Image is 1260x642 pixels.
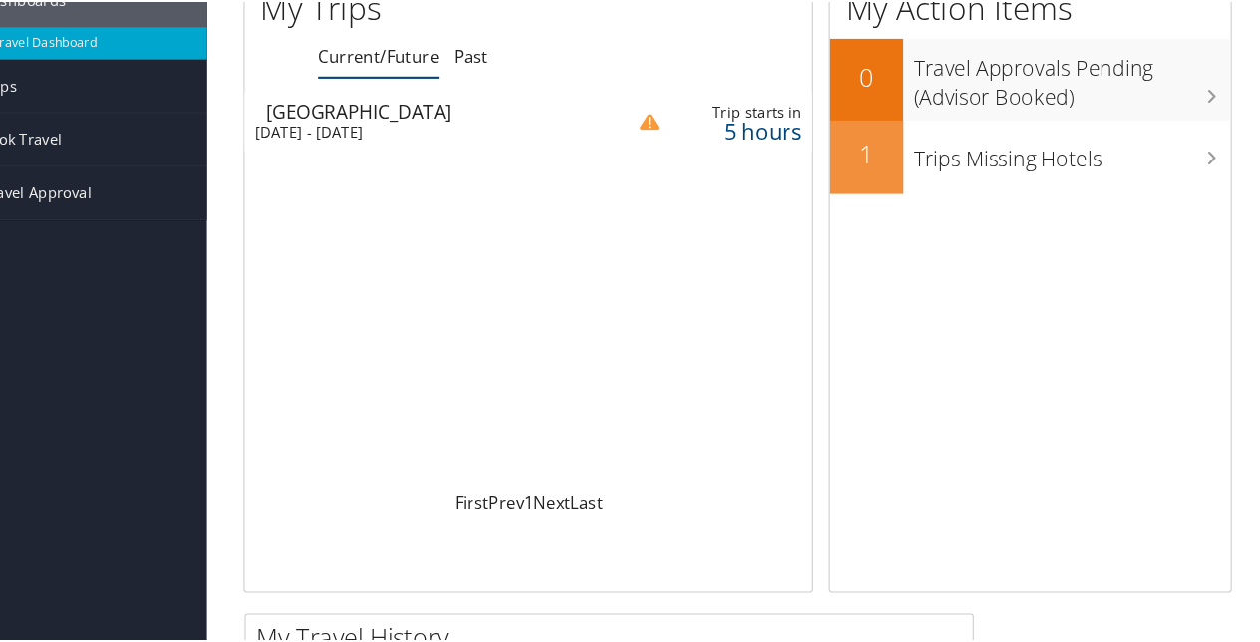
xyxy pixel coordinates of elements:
a: 1Trips Missing Hotels [851,115,1232,184]
a: Current/Future [365,43,479,65]
img: alert-flat-solid-caution.png [671,108,688,125]
h2: 0 [851,57,921,91]
a: 1 [561,468,570,489]
a: First [494,468,527,489]
a: Past [493,43,526,65]
a: Last [605,468,636,489]
span: Travel Approval [45,159,150,208]
div: Trip starts in [709,98,825,116]
div: [DATE] - [DATE] [305,117,625,135]
span: Book Travel [45,108,122,158]
h2: My Travel History [306,589,987,623]
a: 0Travel Approvals Pending (Advisor Booked) [851,37,1232,114]
h3: Travel Approvals Pending (Advisor Booked) [931,41,1232,107]
h2: 1 [851,130,921,163]
h3: Trips Missing Hotels [931,128,1232,165]
a: Prev [527,468,561,489]
div: 5 hours [709,116,825,134]
div: [GEOGRAPHIC_DATA] [315,97,635,115]
span: Trips [45,57,79,107]
a: Next [570,468,605,489]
